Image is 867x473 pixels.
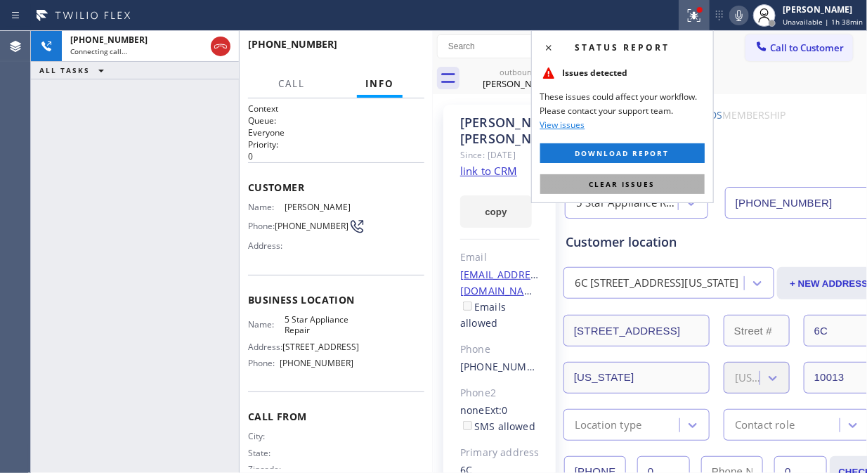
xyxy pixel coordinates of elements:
[460,445,540,461] div: Primary address
[248,431,285,441] span: City:
[248,115,424,127] h2: Queue:
[365,77,394,90] span: Info
[248,202,285,212] span: Name:
[485,403,508,417] span: Ext: 0
[285,314,353,336] span: 5 Star Appliance Repair
[282,342,359,352] span: [STREET_ADDRESS]
[460,420,535,433] label: SMS allowed
[563,315,710,346] input: Address
[248,181,424,194] span: Customer
[39,65,90,75] span: ALL TASKS
[463,302,472,311] input: Emails allowed
[460,268,546,297] a: [EMAIL_ADDRESS][DOMAIN_NAME]
[463,421,472,430] input: SMS allowed
[460,360,549,373] a: [PHONE_NUMBER]
[465,63,571,94] div: Matt Johnston
[460,147,540,163] div: Since: [DATE]
[575,276,739,292] div: 6C [STREET_ADDRESS][US_STATE]
[275,221,348,231] span: [PHONE_NUMBER]
[783,4,863,15] div: [PERSON_NAME]
[729,6,749,25] button: Mute
[745,34,853,61] button: Call to Customer
[770,41,844,54] span: Call to Customer
[438,35,567,58] input: Search
[783,17,863,27] span: Unavailable | 1h 38min
[723,108,786,122] label: Membership
[460,115,540,147] div: [PERSON_NAME] [PERSON_NAME]
[280,358,354,368] span: [PHONE_NUMBER]
[563,362,710,394] input: City
[248,358,280,368] span: Phone:
[460,250,540,266] div: Email
[31,62,118,79] button: ALL TASKS
[460,300,506,330] label: Emails allowed
[735,417,795,433] div: Contact role
[248,319,285,330] span: Name:
[270,70,313,98] button: Call
[248,138,424,150] h2: Priority:
[70,34,148,46] span: [PHONE_NUMBER]
[460,342,540,358] div: Phone
[278,77,305,90] span: Call
[248,410,424,423] span: Call From
[70,46,127,56] span: Connecting call…
[211,37,230,56] button: Hang up
[248,293,424,306] span: Business location
[248,342,282,352] span: Address:
[285,202,353,212] span: [PERSON_NAME]
[357,70,403,98] button: Info
[460,164,517,178] a: link to CRM
[248,240,285,251] span: Address:
[248,448,285,458] span: State:
[724,315,790,346] input: Street #
[460,403,540,435] div: none
[248,37,337,51] span: [PHONE_NUMBER]
[465,67,571,77] div: outbound
[465,77,571,90] div: [PERSON_NAME]
[248,150,424,162] p: 0
[248,103,424,115] h1: Context
[575,417,642,433] div: Location type
[248,127,424,138] p: Everyone
[460,195,532,228] button: copy
[248,221,275,231] span: Phone:
[460,385,540,401] div: Phone2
